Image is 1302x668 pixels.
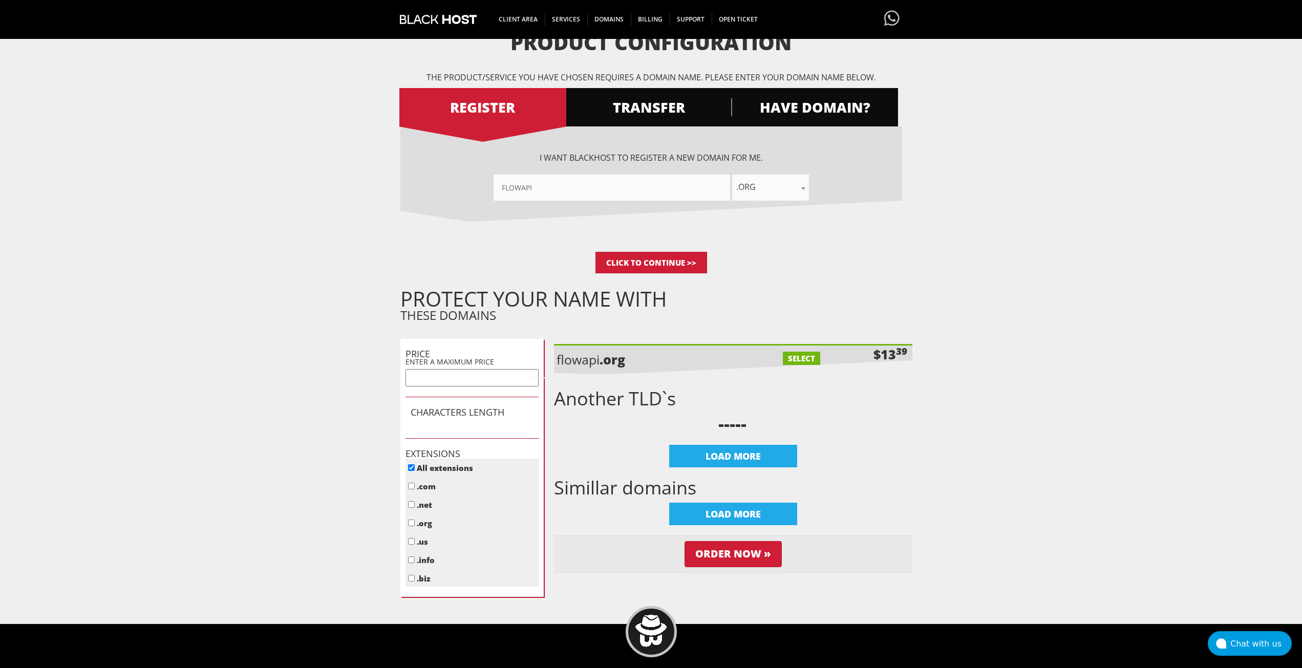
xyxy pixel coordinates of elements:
div: LOAD MORE [669,503,797,525]
h1: Another TLD`s [554,389,912,409]
sup: 39 [896,344,907,357]
span: REGISTER [399,98,566,116]
h1: PRICE [405,349,539,359]
p: The product/service you have chosen requires a domain name. Please enter your domain name below. [400,72,902,83]
span: Billing [631,13,670,26]
a: REGISTER [399,88,566,126]
div: Chat with us [1230,639,1292,649]
a: HAVE DOMAIN? [731,88,898,126]
button: Chat with us [1208,631,1292,656]
p: ENTER A MAXIMUM PRICE [405,357,539,367]
h1: CHARACTERS LENGTH [411,407,533,418]
div: I want BlackHOST to register a new domain for me. [400,152,902,201]
label: All extensions [417,463,473,473]
label: .com [417,481,436,491]
label: .org [417,518,432,528]
div: THESE DOMAINS [400,291,912,324]
label: .biz [417,573,431,584]
label: .info [417,555,435,565]
input: Click to Continue >> [595,252,707,273]
label: .us [417,536,428,547]
h1: Simillar domains [554,478,912,498]
span: .org [732,175,809,201]
span: SERVICES [545,13,588,26]
span: HAVE DOMAIN? [731,98,898,116]
b: .org [600,351,625,368]
span: TRANSFER [565,98,732,116]
h1: PROTECT YOUR NAME WITH [400,291,912,307]
div: $13 [873,346,907,363]
h1: EXTENSIONS [405,449,539,459]
label: .net [417,500,432,510]
span: CLIENT AREA [492,13,545,26]
label: SELECT [783,352,820,365]
span: Open Ticket [712,13,765,26]
span: Domains [587,13,631,26]
span: .org [732,180,809,194]
div: LOAD MORE [669,445,797,467]
span: Support [670,13,712,26]
input: Order Now » [685,541,782,567]
p: flowapi [557,351,736,368]
a: TRANSFER [565,88,732,126]
h1: Product Configuration [400,31,902,54]
img: BlackHOST mascont, Blacky. [635,615,667,647]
